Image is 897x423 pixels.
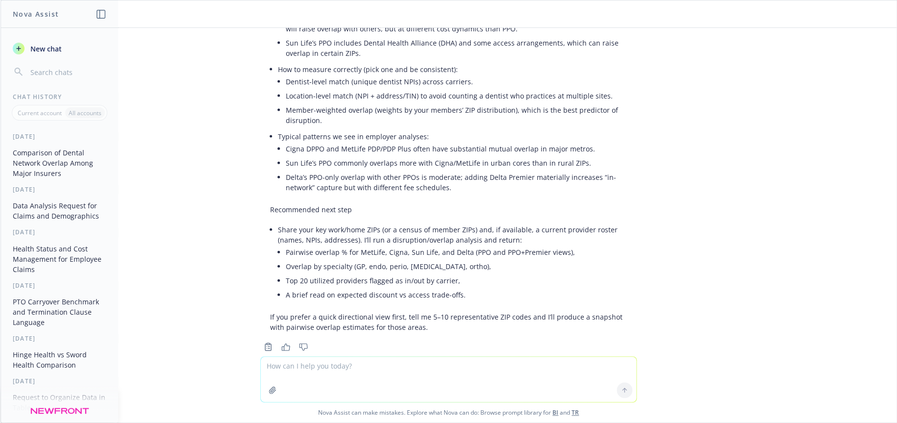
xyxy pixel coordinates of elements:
div: Chat History [1,93,118,101]
div: [DATE] [1,132,118,141]
p: Recommended next step [270,204,627,215]
li: How to measure correctly (pick one and be consistent): [278,62,627,129]
li: Overlap by specialty (GP, endo, perio, [MEDICAL_DATA], ortho), [286,259,627,274]
h1: Nova Assist [13,9,59,19]
p: Current account [18,109,62,117]
li: Pairwise overlap % for MetLife, Cigna, Sun Life, and Delta (PPO and PPO+Premier views), [286,245,627,259]
a: TR [572,408,579,417]
button: Request to Organize Data in Table [9,389,110,416]
li: Sun Life’s PPO commonly overlaps more with Cigna/MetLife in urban cores than in rural ZIPs. [286,156,627,170]
span: New chat [28,44,62,54]
div: [DATE] [1,334,118,343]
div: [DATE] [1,377,118,385]
svg: Copy to clipboard [264,343,273,351]
li: Dentist-level match (unique dentist NPIs) across carriers. [286,75,627,89]
a: BI [552,408,558,417]
div: [DATE] [1,228,118,236]
li: Share your key work/home ZIPs (or a census of member ZIPs) and, if available, a current provider ... [278,223,627,304]
button: New chat [9,40,110,57]
li: Sun Life’s PPO includes Dental Health Alliance (DHA) and some access arrangements, which can rais... [286,36,627,60]
li: Location-level match (NPI + address/TIN) to avoid counting a dentist who practices at multiple si... [286,89,627,103]
li: Typical patterns we see in employer analyses: [278,129,627,197]
li: Delta’s PPO-only overlap with other PPOs is moderate; adding Delta Premier materially increases “... [286,170,627,195]
button: Data Analysis Request for Claims and Demographics [9,198,110,224]
span: Nova Assist can make mistakes. Explore what Nova can do: Browse prompt library for and [4,402,893,423]
button: Thumbs down [296,340,311,354]
div: [DATE] [1,185,118,194]
button: PTO Carryover Benchmark and Termination Clause Language [9,294,110,330]
li: Cigna DPPO and MetLife PDP/PDP Plus often have substantial mutual overlap in major metros. [286,142,627,156]
input: Search chats [28,65,106,79]
p: All accounts [69,109,101,117]
button: Health Status and Cost Management for Employee Claims [9,241,110,277]
button: Comparison of Dental Network Overlap Among Major Insurers [9,145,110,181]
button: Hinge Health vs Sword Health Comparison [9,347,110,373]
p: If you prefer a quick directional view first, tell me 5–10 representative ZIP codes and I’ll prod... [270,312,627,332]
li: A brief read on expected discount vs access trade-offs. [286,288,627,302]
li: Top 20 utilized providers flagged as in/out by carrier, [286,274,627,288]
li: Member-weighted overlap (weights by your members’ ZIP distribution), which is the best predictor ... [286,103,627,127]
div: [DATE] [1,281,118,290]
